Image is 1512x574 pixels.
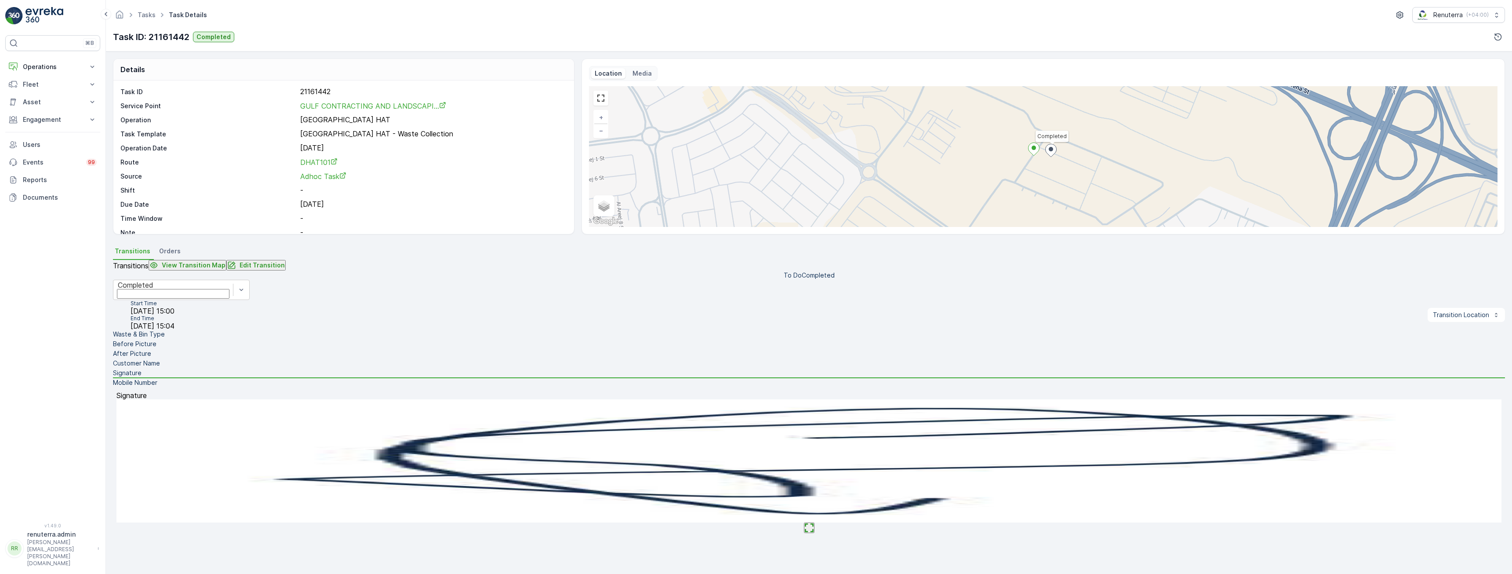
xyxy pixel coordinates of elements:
button: RRrenuterra.admin[PERSON_NAME][EMAIL_ADDRESS][PERSON_NAME][DOMAIN_NAME] [5,530,100,567]
p: Details [120,64,145,75]
span: DHAT101 [300,158,338,167]
span: [DATE] 15:00 [131,307,174,315]
p: To Do [784,271,802,280]
button: Transition Location [1428,308,1505,322]
p: Renuterra [1433,11,1463,19]
a: Zoom Out [594,124,607,137]
p: Media [632,69,652,78]
p: Due Date [120,200,297,209]
button: Edit Transition [226,260,286,271]
p: Operations [23,62,83,71]
p: Edit Transition [240,261,285,270]
p: Completed [802,271,835,280]
p: Source [120,172,297,181]
p: Mobile Number [113,378,157,387]
img: logo [5,7,23,25]
div: RR [7,541,22,556]
p: Waste & Bin Type [113,330,165,339]
p: Location [595,69,622,78]
p: Asset [23,98,83,106]
p: Reports [23,175,97,184]
button: Completed [193,32,234,42]
p: Operation [120,116,297,124]
p: ⌘B [85,40,94,47]
p: Task ID [120,88,297,96]
p: Completed [196,33,231,41]
p: [DATE] [300,144,565,153]
p: [DATE] [300,200,565,209]
img: Google [591,216,620,227]
a: Adhoc Task [300,172,565,181]
button: Operations [5,58,100,76]
button: Renuterra(+04:00) [1412,7,1505,23]
p: Signature [116,391,1501,399]
p: Task ID: 21161442 [113,30,189,44]
p: [PERSON_NAME][EMAIL_ADDRESS][PERSON_NAME][DOMAIN_NAME] [27,539,93,567]
span: + [599,113,603,121]
span: Transitions [115,247,150,256]
p: - [300,228,565,237]
p: Task Template [120,130,297,139]
span: Task Details [167,11,209,19]
a: Reports [5,171,100,189]
p: - [300,186,565,195]
a: DHAT101 [300,158,565,167]
a: Layers [594,196,614,216]
p: End Time [131,315,174,322]
p: 21161442 [300,88,565,96]
p: Fleet [23,80,83,89]
button: Asset [5,93,100,111]
a: GULF CONTRACTING AND LANDSCAPI... [300,102,446,110]
p: Service Point [120,102,297,110]
p: Operation Date [120,144,297,153]
p: Note [120,228,297,237]
button: Fleet [5,76,100,93]
p: Engagement [23,115,83,124]
p: View Transition Map [162,261,225,270]
p: ( +04:00 ) [1466,11,1489,18]
a: Documents [5,189,100,206]
p: Time Window [120,214,297,223]
p: Start Time [131,300,174,307]
p: renuterra.admin [27,530,93,539]
p: Customer Name [113,359,160,368]
span: − [599,127,603,134]
p: After Picture [113,349,151,358]
a: Open this area in Google Maps (opens a new window) [591,216,620,227]
button: View Transition Map [149,260,226,271]
button: Engagement [5,111,100,128]
p: Route [120,158,297,167]
p: Transitions [113,262,149,270]
a: Users [5,136,100,154]
p: [GEOGRAPHIC_DATA] HAT [300,116,565,124]
p: Shift [120,186,297,195]
img: logo_light-DOdMpM7g.png [25,7,63,25]
a: Events99 [5,154,100,171]
span: [DATE] 15:04 [131,322,174,330]
p: - [300,214,565,223]
a: Homepage [115,13,124,21]
img: Screenshot_2024-07-26_at_13.33.01.png [1416,10,1430,20]
p: Transition Location [1433,311,1489,319]
p: Signature [113,369,142,377]
p: Events [23,158,81,167]
a: Zoom In [594,111,607,124]
div: Completed [118,281,229,289]
p: [GEOGRAPHIC_DATA] HAT - Waste Collection [300,130,565,139]
p: Documents [23,193,97,202]
span: Adhoc Task [300,172,346,181]
a: Tasks [138,11,156,18]
a: View Fullscreen [594,91,607,105]
p: 99 [88,159,95,166]
p: Before Picture [113,340,156,348]
span: v 1.49.0 [5,523,100,528]
p: Users [23,140,97,149]
span: Orders [159,247,181,256]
